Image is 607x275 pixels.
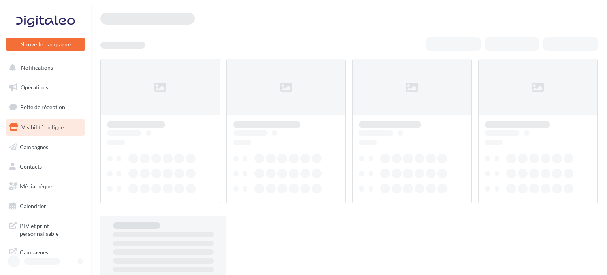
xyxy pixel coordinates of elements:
[5,217,86,241] a: PLV et print personnalisable
[5,99,86,116] a: Boîte de réception
[21,64,53,71] span: Notifications
[5,139,86,156] a: Campagnes
[6,38,85,51] button: Nouvelle campagne
[5,244,86,267] a: Campagnes DataOnDemand
[5,79,86,96] a: Opérations
[20,143,48,150] span: Campagnes
[21,84,48,91] span: Opérations
[20,183,52,190] span: Médiathèque
[20,203,46,209] span: Calendrier
[5,119,86,136] a: Visibilité en ligne
[5,59,83,76] button: Notifications
[5,158,86,175] a: Contacts
[20,104,65,110] span: Boîte de réception
[20,220,81,237] span: PLV et print personnalisable
[5,178,86,195] a: Médiathèque
[5,198,86,214] a: Calendrier
[21,124,64,131] span: Visibilité en ligne
[20,163,42,170] span: Contacts
[20,247,81,264] span: Campagnes DataOnDemand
